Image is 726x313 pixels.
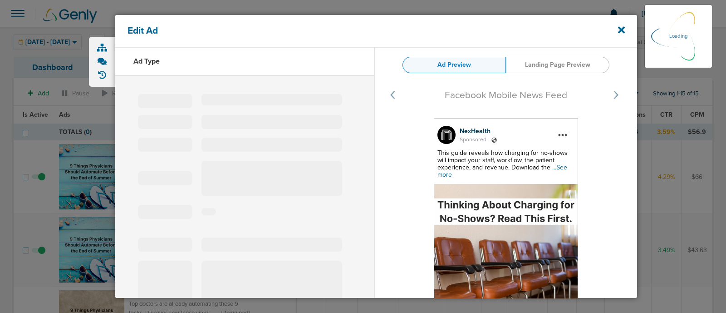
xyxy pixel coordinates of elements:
[460,127,574,136] div: NexHealth
[375,79,637,184] img: svg+xml;charset=UTF-8,%3Csvg%20width%3D%22125%22%20height%3D%2250%22%20xmlns%3D%22http%3A%2F%2Fww...
[506,57,609,73] a: Landing Page Preview
[437,149,568,171] span: This guide reveals how charging for no-shows will impact your staff, workflow, the patient experi...
[437,164,567,179] span: ...See more
[402,57,506,73] a: Ad Preview
[486,135,491,143] span: .
[128,25,575,36] h4: Edit Ad
[445,89,567,101] span: Facebook Mobile News Feed
[669,31,687,42] p: Loading
[133,57,160,66] h3: Ad Type
[437,126,456,144] img: 314946456_5697111233699977_7800688554055235061_n.jpg
[460,136,486,144] span: Sponsored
